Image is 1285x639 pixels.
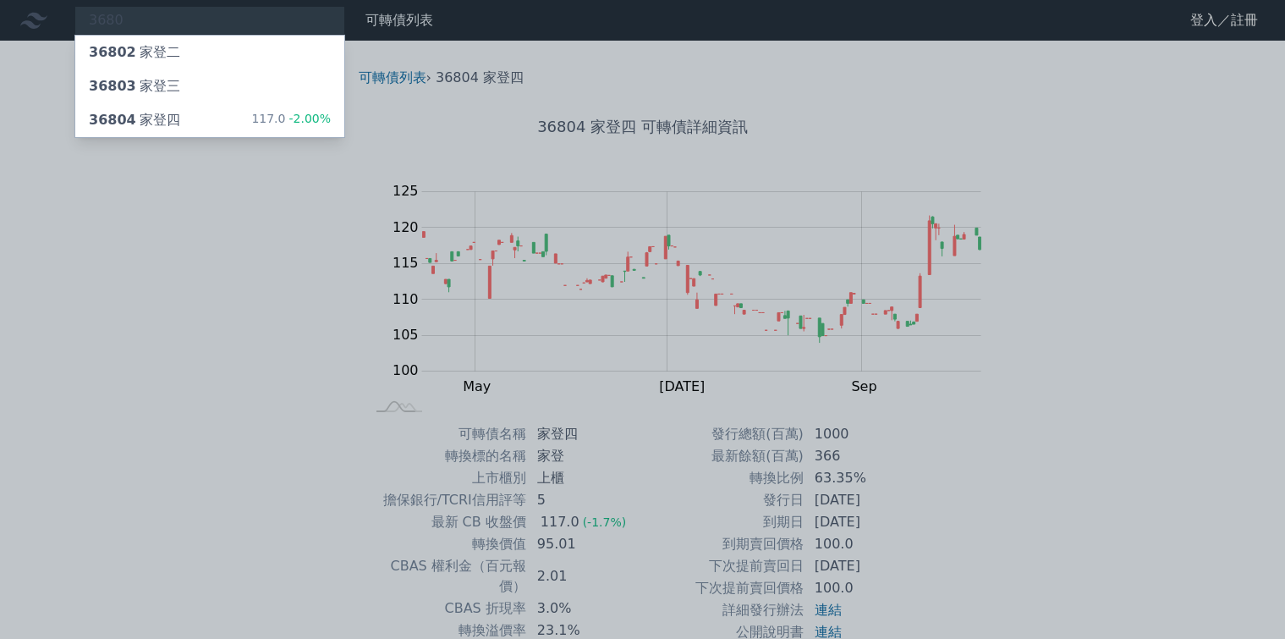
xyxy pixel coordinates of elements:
[89,44,136,60] span: 36802
[89,78,136,94] span: 36803
[75,36,344,69] a: 36802家登二
[89,76,180,96] div: 家登三
[89,42,180,63] div: 家登二
[251,110,331,130] div: 117.0
[89,112,136,128] span: 36804
[89,110,180,130] div: 家登四
[75,69,344,103] a: 36803家登三
[285,112,331,125] span: -2.00%
[75,103,344,137] a: 36804家登四 117.0-2.00%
